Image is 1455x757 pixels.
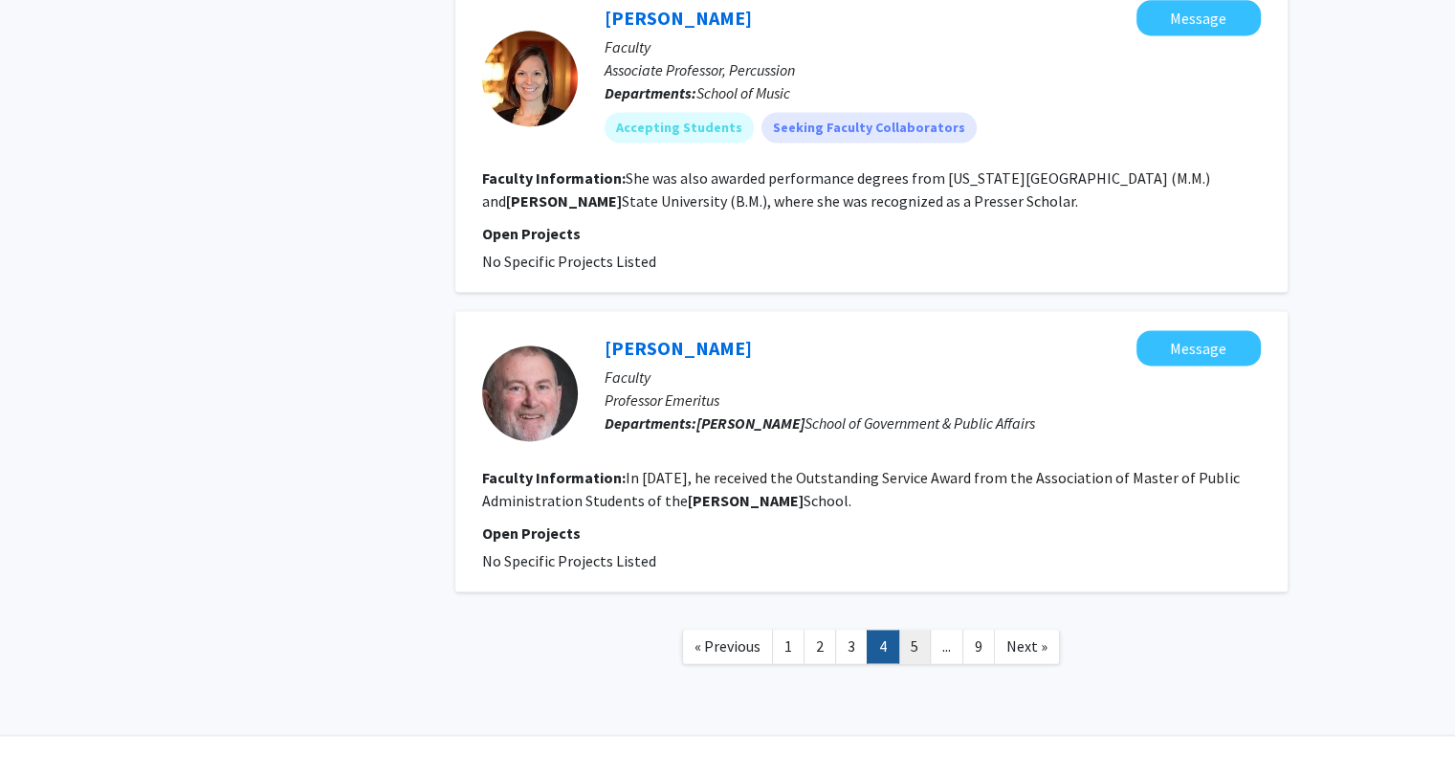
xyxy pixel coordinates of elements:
[1006,636,1047,656] span: Next »
[605,413,696,433] b: Departments:
[772,630,805,663] a: 1
[962,630,995,663] a: 9
[14,671,81,743] iframe: Chat
[696,83,790,102] span: School of Music
[605,112,754,143] mat-chip: Accepting Students
[942,636,951,656] span: ...
[835,630,868,663] a: 3
[605,366,1261,389] p: Faculty
[898,630,931,663] a: 5
[994,630,1060,663] a: Next
[482,551,656,570] span: No Specific Projects Listed
[694,636,761,656] span: « Previous
[696,413,1035,433] span: School of Government & Public Affairs
[804,630,836,663] a: 2
[482,468,626,487] b: Faculty Information:
[605,389,1261,412] p: Professor Emeritus
[482,168,626,188] b: Faculty Information:
[696,413,805,433] b: [PERSON_NAME]
[482,168,1210,211] fg-read-more: She was also awarded performance degrees from [US_STATE][GEOGRAPHIC_DATA] (M.M.) and State Univer...
[688,491,804,510] b: [PERSON_NAME]
[482,522,1261,545] p: Open Projects
[605,58,1261,81] p: Associate Professor, Percussion
[1136,330,1261,366] button: Message Guy Adams
[605,83,696,102] b: Departments:
[605,6,752,30] a: [PERSON_NAME]
[482,468,1240,510] fg-read-more: In [DATE], he received the Outstanding Service Award from the Association of Master of Public Adm...
[605,336,752,360] a: [PERSON_NAME]
[867,630,899,663] a: 4
[455,611,1288,688] nav: Page navigation
[682,630,773,663] a: Previous
[482,222,1261,245] p: Open Projects
[761,112,977,143] mat-chip: Seeking Faculty Collaborators
[506,191,622,211] b: [PERSON_NAME]
[482,252,656,271] span: No Specific Projects Listed
[605,35,1261,58] p: Faculty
